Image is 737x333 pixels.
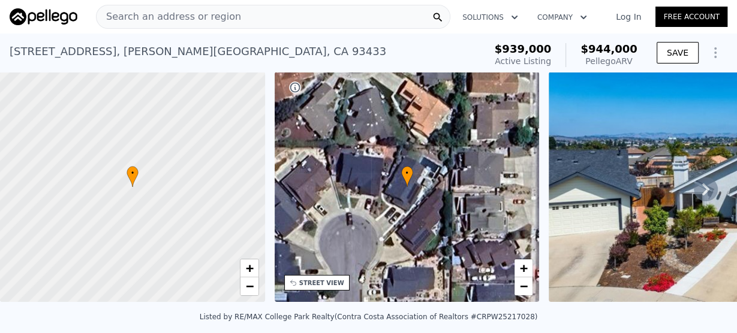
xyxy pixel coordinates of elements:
[528,7,597,28] button: Company
[495,43,552,55] span: $939,000
[657,42,699,63] button: SAVE
[601,11,655,23] a: Log In
[97,10,241,24] span: Search an address or region
[240,277,258,295] a: Zoom out
[515,259,533,277] a: Zoom in
[520,261,528,276] span: +
[580,55,637,67] div: Pellego ARV
[200,313,538,321] div: Listed by RE/MAX College Park Realty (Contra Costa Association of Realtors #CRPW25217028)
[245,278,253,293] span: −
[495,56,551,66] span: Active Listing
[401,168,413,178] span: •
[10,43,386,60] div: [STREET_ADDRESS] , [PERSON_NAME][GEOGRAPHIC_DATA] , CA 93433
[580,43,637,55] span: $944,000
[453,7,528,28] button: Solutions
[703,41,727,65] button: Show Options
[401,166,413,187] div: •
[655,7,727,27] a: Free Account
[520,278,528,293] span: −
[240,259,258,277] a: Zoom in
[515,277,533,295] a: Zoom out
[10,8,77,25] img: Pellego
[127,166,139,187] div: •
[299,278,344,287] div: STREET VIEW
[245,261,253,276] span: +
[127,168,139,178] span: •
